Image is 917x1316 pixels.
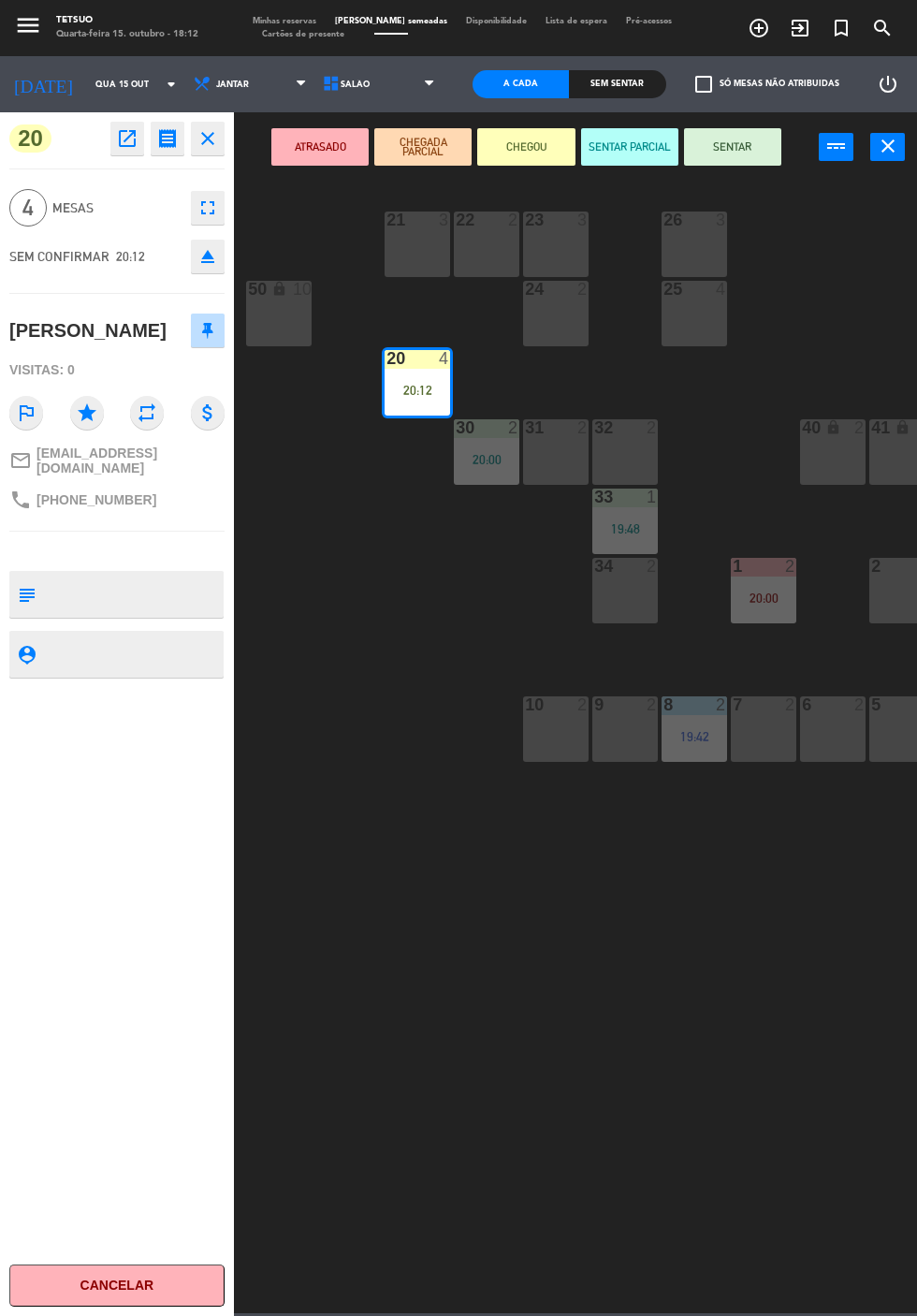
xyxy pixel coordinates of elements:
[594,419,595,436] div: 32
[662,730,727,743] div: 19:42
[647,489,658,505] div: 1
[386,212,387,228] div: 21
[802,419,803,436] div: 40
[577,212,589,228] div: 3
[592,522,658,535] div: 19:48
[663,696,664,713] div: 8
[581,128,678,166] button: SENTAR PARCIAL
[253,30,354,38] span: Cartões de presente
[473,70,569,98] div: A cada
[716,281,727,298] div: 4
[877,135,899,157] i: close
[191,191,225,225] button: fullscreen
[663,212,664,228] div: 26
[684,128,781,166] button: SENTAR
[733,696,734,713] div: 7
[854,419,866,436] div: 2
[9,446,225,475] a: mail_outline[EMAIL_ADDRESS][DOMAIN_NAME]
[160,73,182,95] i: arrow_drop_down
[454,453,519,466] div: 20:00
[248,281,249,298] div: 50
[110,122,144,155] button: open_in_new
[871,558,872,575] div: 2
[819,133,853,161] button: power_input
[577,419,589,436] div: 2
[825,135,848,157] i: power_input
[577,696,589,713] div: 2
[156,127,179,150] i: receipt
[216,80,249,90] span: Jantar
[525,281,526,298] div: 24
[293,281,312,298] div: 10
[716,212,727,228] div: 3
[130,396,164,430] i: repeat
[647,696,658,713] div: 2
[569,70,665,98] div: Sem sentar
[9,489,32,511] i: phone
[326,17,457,25] span: [PERSON_NAME] semeadas
[716,696,727,713] div: 2
[374,128,472,166] button: CHEGADA PARCIAL
[36,446,225,475] span: [EMAIL_ADDRESS][DOMAIN_NAME]
[341,80,370,90] span: Salão
[9,124,51,153] span: 20
[895,419,910,435] i: lock
[151,122,184,155] button: receipt
[9,396,43,430] i: outlined_flag
[477,128,575,166] button: CHEGOU
[456,212,457,228] div: 22
[594,558,595,575] div: 34
[16,584,36,605] i: subject
[647,558,658,575] div: 2
[871,696,872,713] div: 5
[577,281,589,298] div: 2
[243,17,326,25] span: Minhas reservas
[9,189,47,227] span: 4
[191,240,225,273] button: eject
[525,212,526,228] div: 23
[594,489,595,505] div: 33
[877,73,899,95] i: power_settings_new
[9,1265,225,1307] button: Cancelar
[748,17,770,39] i: add_circle_outline
[9,449,32,472] i: mail_outline
[731,592,796,605] div: 20:00
[508,212,519,228] div: 2
[439,350,450,367] div: 4
[871,17,894,39] i: search
[525,696,526,713] div: 10
[56,28,198,42] div: Quarta-feira 15. outubro - 18:12
[785,696,796,713] div: 2
[9,354,225,387] div: Visitas: 0
[191,396,225,430] i: attach_money
[508,419,519,436] div: 2
[52,197,182,219] span: MESAS
[870,133,905,161] button: close
[116,249,145,264] span: 20:12
[594,696,595,713] div: 9
[70,396,104,430] i: star
[386,350,387,367] div: 20
[36,492,156,507] span: [PHONE_NUMBER]
[663,281,664,298] div: 25
[457,17,536,25] span: Disponibilidade
[854,696,866,713] div: 2
[733,558,734,575] div: 1
[789,17,811,39] i: exit_to_app
[14,11,42,39] i: menu
[56,14,198,28] div: Tetsuo
[830,17,852,39] i: turned_in_not
[9,315,167,346] div: [PERSON_NAME]
[785,558,796,575] div: 2
[116,127,138,150] i: open_in_new
[525,419,526,436] div: 31
[695,76,839,93] label: Só mesas não atribuidas
[196,197,219,219] i: fullscreen
[9,249,109,264] span: SEM CONFIRMAR
[16,644,36,665] i: person_pin
[695,76,712,93] span: check_box_outline_blank
[191,122,225,155] button: close
[385,384,450,397] div: 20:12
[871,419,872,436] div: 41
[196,245,219,268] i: eject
